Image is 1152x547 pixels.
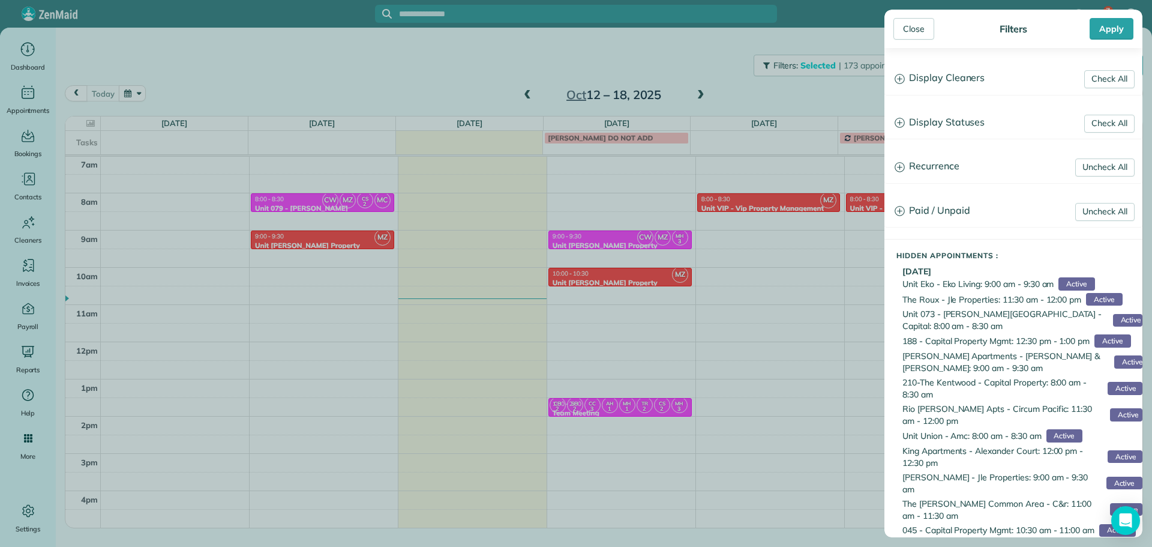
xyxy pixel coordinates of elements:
span: Rio [PERSON_NAME] Apts - Circum Pacific: 11:30 am - 12:00 pm [902,403,1105,427]
a: Uncheck All [1075,203,1135,221]
span: Active [1110,503,1142,516]
span: Unit Union - Amc: 8:00 am - 8:30 am [902,430,1042,442]
span: Active [1046,429,1082,443]
span: Active [1094,334,1130,348]
span: 188 - Capital Property Mgmt: 12:30 pm - 1:00 pm [902,335,1090,347]
a: Recurrence [885,151,1142,182]
span: Active [1108,382,1142,395]
a: Check All [1084,70,1135,88]
a: Display Statuses [885,107,1142,138]
span: Active [1106,477,1142,490]
div: Close [893,18,934,40]
span: Active [1058,277,1094,291]
span: The Roux - Jle Properties: 11:30 am - 12:00 pm [902,294,1081,306]
a: Check All [1084,115,1135,133]
span: 045 - Capital Property Mgmt: 10:30 am - 11:00 am [902,524,1094,536]
span: Unit 073 - [PERSON_NAME][GEOGRAPHIC_DATA] - Capital: 8:00 am - 8:30 am [902,308,1108,332]
div: Open Intercom Messenger [1111,506,1140,535]
span: [PERSON_NAME] Apartments - [PERSON_NAME] & [PERSON_NAME]: 9:00 am - 9:30 am [902,350,1109,374]
span: Active [1114,355,1142,369]
h5: Hidden Appointments : [896,252,1142,259]
span: King Apartments - Alexander Court: 12:00 pm - 12:30 pm [902,445,1103,469]
b: [DATE] [902,266,931,277]
div: Filters [996,23,1031,35]
a: Paid / Unpaid [885,196,1142,226]
span: 210-The Kentwood - Capital Property: 8:00 am - 8:30 am [902,376,1103,400]
span: Active [1086,293,1122,306]
span: [PERSON_NAME] - Jle Properties: 9:00 am - 9:30 am [902,471,1102,495]
span: Active [1099,524,1135,537]
a: Uncheck All [1075,159,1135,177]
div: Apply [1090,18,1133,40]
a: Display Cleaners [885,63,1142,94]
span: Unit Eko - Eko Living: 9:00 am - 9:30 am [902,278,1054,290]
span: Active [1108,450,1142,464]
span: The [PERSON_NAME] Common Area - C&r: 11:00 am - 11:30 am [902,498,1105,522]
span: Active [1110,408,1142,422]
span: Active [1113,314,1142,327]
